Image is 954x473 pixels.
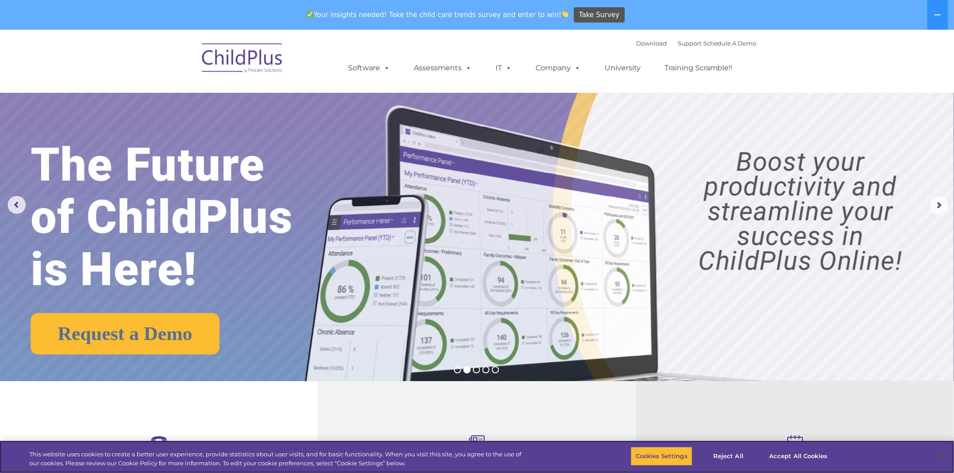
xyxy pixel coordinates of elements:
[574,7,625,23] a: Take Survey
[31,139,335,296] rs-layer: The Future of ChildPlus is Here!
[636,40,667,47] a: Download
[303,6,573,23] span: Your insights needed! Take the child care trends survey and enter to win!
[596,59,650,77] a: University
[678,40,702,47] a: Support
[703,40,757,47] a: Schedule A Demo
[29,450,525,468] div: This website uses cookies to create a better user experience, provide statistics about user visit...
[31,313,220,355] a: Request a Demo
[197,37,288,82] img: ChildPlus by Procare Solutions
[405,59,481,77] a: Assessments
[527,59,590,77] a: Company
[486,59,521,77] a: IT
[562,11,569,18] img: 👏
[631,447,693,466] button: Cookies Settings
[339,59,399,77] a: Software
[930,446,949,466] button: Close
[307,11,313,18] img: ✅
[659,150,942,273] rs-layer: Boost your productivity and streamline your success in ChildPlus Online!
[700,447,757,466] button: Reject All
[125,59,153,66] span: Last name
[636,40,757,47] font: |
[656,59,742,77] a: Training Scramble!!
[764,447,832,466] button: Accept All Cookies
[125,96,164,103] span: Phone number
[579,7,619,23] span: Take Survey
